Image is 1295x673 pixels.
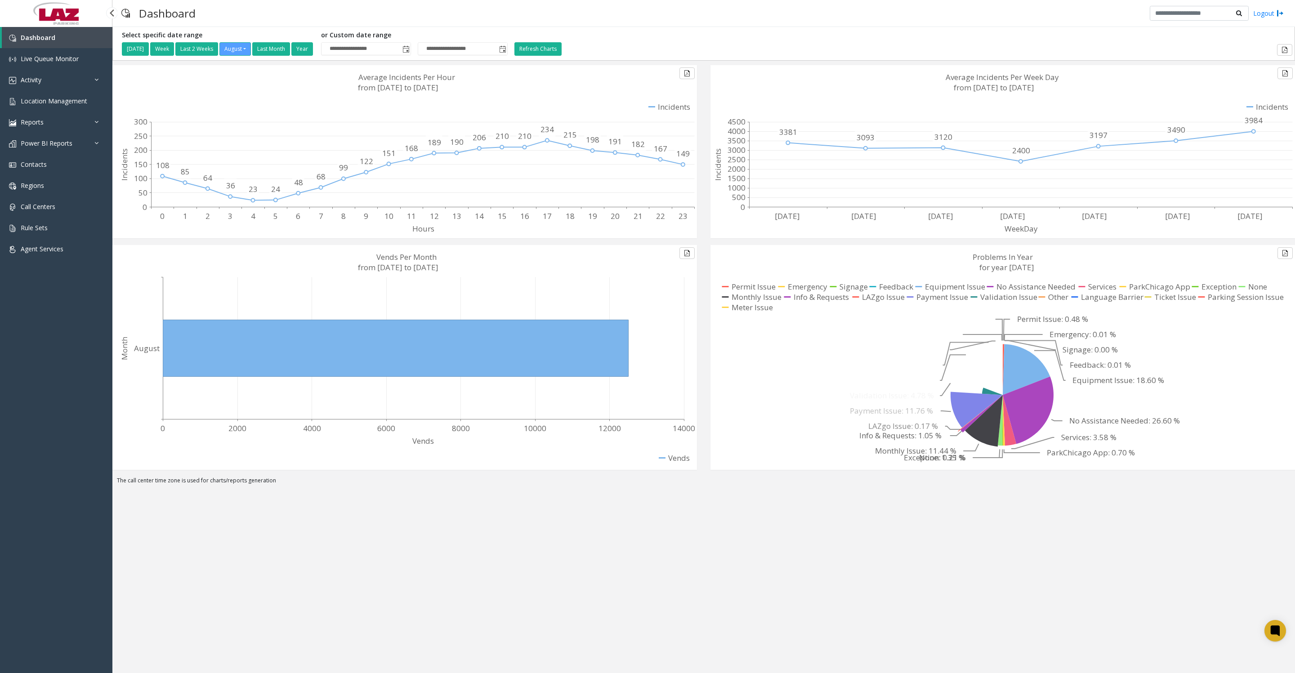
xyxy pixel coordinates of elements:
[520,211,529,221] text: 16
[1049,329,1116,339] text: Emergency: 0.01 %
[676,148,690,159] text: 149
[143,202,147,212] text: 0
[405,143,418,153] text: 168
[2,27,112,48] a: Dashboard
[134,131,147,141] text: 250
[21,160,47,169] span: Contacts
[252,42,290,56] button: Last Month
[775,211,800,221] text: [DATE]
[728,145,746,155] text: 3000
[679,211,688,221] text: 23
[713,148,723,181] text: Incidents
[732,192,746,202] text: 500
[160,211,165,221] text: 0
[1005,223,1038,234] text: WeekDay
[401,43,411,55] span: Toggle popup
[934,132,952,142] text: 3120
[119,337,129,360] text: Month
[150,42,174,56] button: Week
[21,54,79,63] span: Live Queue Monitor
[119,148,129,181] text: Incidents
[475,211,484,221] text: 14
[21,181,44,190] span: Regions
[1070,360,1131,370] text: Feedback: 0.01 %
[273,211,278,221] text: 5
[1237,211,1263,221] text: [DATE]
[498,211,507,221] text: 15
[339,162,348,173] text: 99
[134,343,160,353] text: August
[1061,432,1116,442] text: Services: 3.58 %
[1277,247,1293,259] button: Export to pdf
[514,42,562,56] button: Refresh Charts
[588,211,597,221] text: 19
[21,33,55,42] span: Dashboard
[979,262,1034,272] text: for year [DATE]
[317,171,326,182] text: 68
[634,211,643,221] text: 21
[1165,211,1190,221] text: [DATE]
[251,211,255,221] text: 4
[134,2,200,24] h3: Dashboard
[360,156,373,166] text: 122
[1090,130,1107,140] text: 3197
[857,132,875,143] text: 3093
[566,211,575,221] text: 18
[219,42,251,56] button: August
[156,160,170,170] text: 108
[611,211,620,221] text: 20
[412,436,434,446] text: Vends
[728,183,746,193] text: 1000
[859,430,942,441] text: Info & Requests: 1.05 %
[1277,67,1293,79] button: Export to pdf
[1277,9,1284,18] img: logout
[1069,415,1180,426] text: No Assistance Needed: 26.60 %
[122,42,149,56] button: [DATE]
[779,127,797,137] text: 3381
[1000,211,1025,221] text: [DATE]
[412,223,434,234] text: Hours
[21,139,72,147] span: Power BI Reports
[1063,344,1118,355] text: Signage: 0.00 %
[904,452,966,463] text: Exception: 0.21 %
[428,137,441,147] text: 189
[358,262,438,272] text: from [DATE] to [DATE]
[919,452,965,463] text: None: 1.35 %
[728,164,746,174] text: 2000
[9,204,16,211] img: 'icon'
[303,423,321,433] text: 4000
[9,246,16,253] img: 'icon'
[9,56,16,63] img: 'icon'
[1245,115,1263,125] text: 3984
[430,211,439,221] text: 12
[851,211,876,221] text: [DATE]
[473,132,486,143] text: 206
[540,124,554,134] text: 234
[358,72,455,82] text: Average Incidents Per Hour
[679,247,695,259] button: Export to pdf
[9,77,16,84] img: 'icon'
[291,42,313,56] button: Year
[382,148,396,158] text: 151
[138,187,147,198] text: 50
[228,211,232,221] text: 3
[134,145,147,155] text: 200
[121,2,130,24] img: pageIcon
[226,180,235,191] text: 36
[9,98,16,105] img: 'icon'
[563,129,577,140] text: 215
[203,173,212,183] text: 64
[1072,375,1164,385] text: Equipment Issue: 18.60 %
[21,97,87,105] span: Location Management
[21,76,41,84] span: Activity
[9,140,16,147] img: 'icon'
[656,211,665,221] text: 22
[654,143,667,154] text: 167
[1017,314,1088,324] text: Permit Issue: 0.48 %
[21,202,55,211] span: Call Centers
[728,126,746,136] text: 4000
[9,35,16,42] img: 'icon'
[1012,145,1030,156] text: 2400
[271,184,280,194] text: 24
[294,177,303,187] text: 48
